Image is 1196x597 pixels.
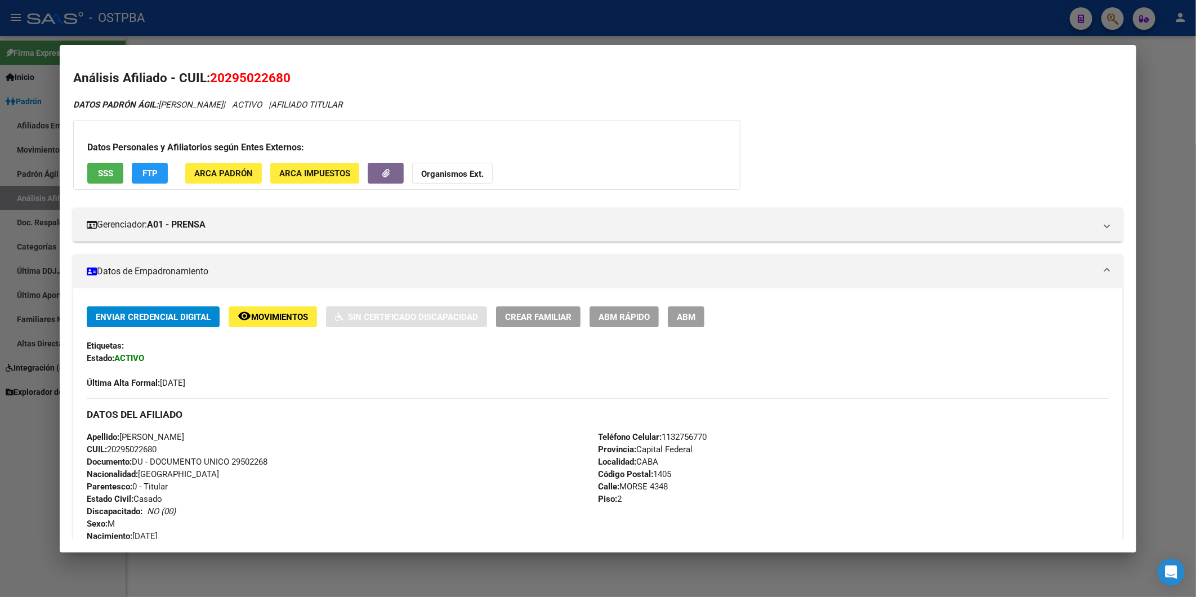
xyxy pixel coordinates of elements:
[73,100,158,110] strong: DATOS PADRÓN ÁGIL:
[87,494,162,504] span: Casado
[210,70,291,85] span: 20295022680
[598,469,653,479] strong: Código Postal:
[87,469,219,479] span: [GEOGRAPHIC_DATA]
[87,163,123,184] button: SSS
[505,312,572,322] span: Crear Familiar
[87,265,1096,278] mat-panel-title: Datos de Empadronamiento
[598,457,636,467] strong: Localidad:
[598,432,707,442] span: 1132756770
[142,168,158,179] span: FTP
[87,408,1109,421] h3: DATOS DEL AFILIADO
[271,100,342,110] span: AFILIADO TITULAR
[87,378,185,388] span: [DATE]
[87,469,138,479] strong: Nacionalidad:
[421,169,484,179] strong: Organismos Ext.
[598,494,617,504] strong: Piso:
[412,163,493,184] button: Organismos Ext.
[87,506,142,516] strong: Discapacitado:
[147,506,176,516] i: NO (00)
[598,482,668,492] span: MORSE 4348
[87,482,132,492] strong: Parentesco:
[598,494,622,504] span: 2
[598,469,671,479] span: 1405
[194,168,253,179] span: ARCA Padrón
[73,69,1123,88] h2: Análisis Afiliado - CUIL:
[96,312,211,322] span: Enviar Credencial Digital
[348,312,478,322] span: Sin Certificado Discapacidad
[87,494,133,504] strong: Estado Civil:
[598,444,636,455] strong: Provincia:
[326,306,487,327] button: Sin Certificado Discapacidad
[87,482,168,492] span: 0 - Titular
[87,353,114,363] strong: Estado:
[87,306,220,327] button: Enviar Credencial Digital
[229,306,317,327] button: Movimientos
[185,163,262,184] button: ARCA Padrón
[87,457,267,467] span: DU - DOCUMENTO UNICO 29502268
[279,168,350,179] span: ARCA Impuestos
[87,432,184,442] span: [PERSON_NAME]
[599,312,650,322] span: ABM Rápido
[87,519,108,529] strong: Sexo:
[251,312,308,322] span: Movimientos
[132,163,168,184] button: FTP
[496,306,581,327] button: Crear Familiar
[87,218,1096,231] mat-panel-title: Gerenciador:
[1158,559,1185,586] div: Open Intercom Messenger
[73,100,342,110] i: | ACTIVO |
[598,432,662,442] strong: Teléfono Celular:
[73,100,223,110] span: [PERSON_NAME]
[238,309,251,323] mat-icon: remove_red_eye
[87,341,124,351] strong: Etiquetas:
[87,378,160,388] strong: Última Alta Formal:
[87,444,157,455] span: 20295022680
[87,141,726,154] h3: Datos Personales y Afiliatorios según Entes Externos:
[147,218,206,231] strong: A01 - PRENSA
[73,208,1123,242] mat-expansion-panel-header: Gerenciador:A01 - PRENSA
[590,306,659,327] button: ABM Rápido
[87,531,132,541] strong: Nacimiento:
[73,255,1123,288] mat-expansion-panel-header: Datos de Empadronamiento
[668,306,704,327] button: ABM
[87,531,158,541] span: [DATE]
[270,163,359,184] button: ARCA Impuestos
[598,457,658,467] span: CABA
[114,353,144,363] strong: ACTIVO
[598,444,693,455] span: Capital Federal
[87,444,107,455] strong: CUIL:
[598,482,619,492] strong: Calle:
[677,312,695,322] span: ABM
[87,432,119,442] strong: Apellido:
[98,168,113,179] span: SSS
[87,457,132,467] strong: Documento:
[87,519,115,529] span: M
